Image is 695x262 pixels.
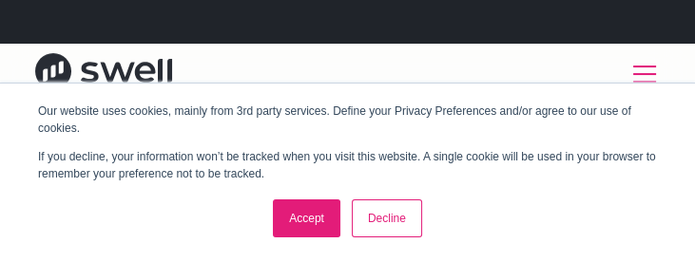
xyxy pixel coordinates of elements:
a: Accept [273,199,340,237]
a: Decline [352,199,422,237]
a: home [35,53,173,96]
p: Our website uses cookies, mainly from 3rd party services. Define your Privacy Preferences and/or ... [38,103,657,137]
div: menu [622,51,660,97]
p: If you decline, your information won’t be tracked when you visit this website. A single cookie wi... [38,148,657,182]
